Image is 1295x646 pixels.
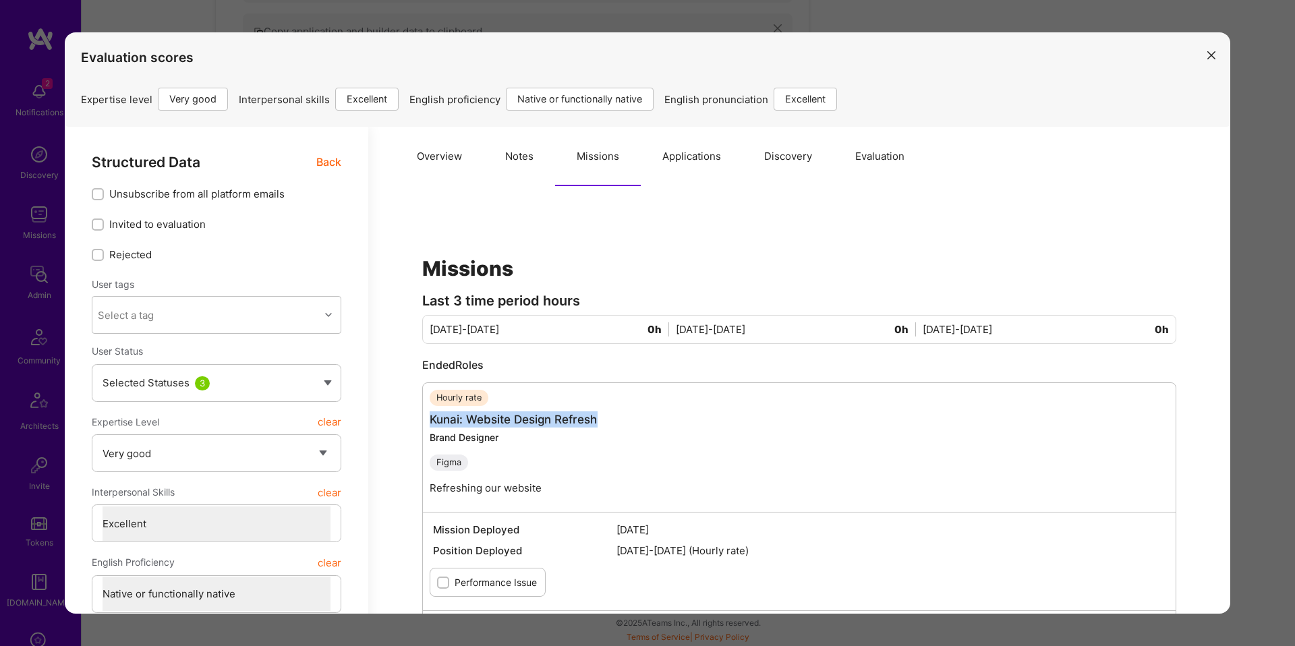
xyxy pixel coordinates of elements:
[834,127,926,186] button: Evaluation
[923,322,1169,336] div: [DATE]-[DATE]
[433,523,616,537] span: Mission Deployed
[664,92,768,107] span: English pronunciation
[92,550,175,575] span: English Proficiency
[647,322,669,336] span: 0h
[92,410,159,434] span: Expertise Level
[430,390,488,406] div: Hourly rate
[92,345,143,357] span: User Status
[430,481,598,495] p: Refreshing our website
[239,92,330,107] span: Interpersonal skills
[1155,322,1169,336] span: 0h
[92,154,200,171] span: Structured Data
[555,127,641,186] button: Missions
[109,247,152,262] span: Rejected
[430,454,468,471] div: Figma
[409,92,500,107] span: English proficiency
[335,88,399,111] div: Excellent
[92,278,134,291] label: User tags
[318,410,341,434] button: clear
[433,544,616,558] span: Position Deployed
[455,575,537,589] label: Performance Issue
[1207,51,1215,59] i: icon Close
[81,92,152,107] span: Expertise level
[324,380,332,386] img: caret
[395,127,484,186] button: Overview
[81,49,1214,65] h4: Evaluation scores
[743,127,834,186] button: Discovery
[641,127,743,186] button: Applications
[422,256,1176,281] h1: Missions
[103,376,190,389] span: Selected Statuses
[506,88,654,111] div: Native or functionally native
[318,550,341,575] button: clear
[109,217,206,231] span: Invited to evaluation
[158,88,228,111] div: Very good
[318,480,341,504] button: clear
[616,523,1166,537] span: [DATE]
[422,357,1176,372] div: Ended Roles
[484,127,555,186] button: Notes
[774,88,837,111] div: Excellent
[676,322,922,336] div: [DATE]-[DATE]
[65,32,1230,614] div: modal
[109,187,285,201] span: Unsubscribe from all platform emails
[430,431,598,444] div: Brand Designer
[325,312,332,318] i: icon Chevron
[894,322,916,336] span: 0h
[98,308,154,322] div: Select a tag
[430,413,598,426] a: Kunai: Website Design Refresh
[92,480,175,504] span: Interpersonal Skills
[422,294,1176,308] div: Last 3 time period hours
[195,376,210,390] div: 3
[430,322,676,336] div: [DATE]-[DATE]
[616,544,1166,558] span: [DATE]-[DATE] (Hourly rate)
[316,154,341,171] span: Back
